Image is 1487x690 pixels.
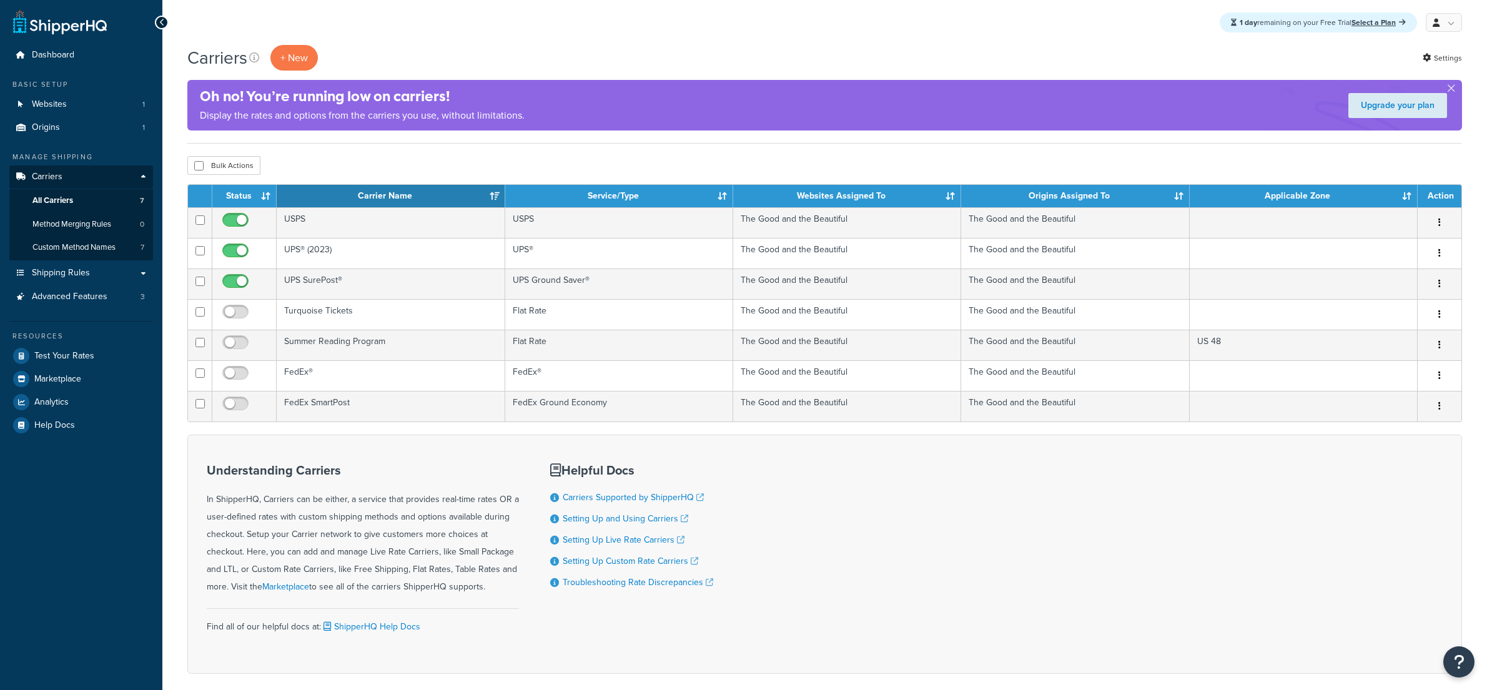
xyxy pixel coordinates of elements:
[32,292,107,302] span: Advanced Features
[505,330,733,360] td: Flat Rate
[961,391,1189,421] td: The Good and the Beautiful
[733,330,961,360] td: The Good and the Beautiful
[9,236,153,259] a: Custom Method Names 7
[13,9,107,34] a: ShipperHQ Home
[505,391,733,421] td: FedEx Ground Economy
[1240,17,1257,28] strong: 1 day
[505,207,733,238] td: USPS
[142,99,145,110] span: 1
[550,463,713,477] h3: Helpful Docs
[733,207,961,238] td: The Good and the Beautiful
[9,213,153,236] a: Method Merging Rules 0
[187,46,247,70] h1: Carriers
[961,299,1189,330] td: The Good and the Beautiful
[9,44,153,67] a: Dashboard
[733,269,961,299] td: The Good and the Beautiful
[321,620,420,633] a: ShipperHQ Help Docs
[9,262,153,285] a: Shipping Rules
[1423,49,1462,67] a: Settings
[733,299,961,330] td: The Good and the Beautiful
[961,360,1189,391] td: The Good and the Beautiful
[32,50,74,61] span: Dashboard
[9,391,153,413] a: Analytics
[733,391,961,421] td: The Good and the Beautiful
[9,285,153,308] li: Advanced Features
[961,269,1189,299] td: The Good and the Beautiful
[140,219,144,230] span: 0
[9,116,153,139] a: Origins 1
[961,207,1189,238] td: The Good and the Beautiful
[563,491,704,504] a: Carriers Supported by ShipperHQ
[733,185,961,207] th: Websites Assigned To: activate to sort column ascending
[9,285,153,308] a: Advanced Features 3
[34,374,81,385] span: Marketplace
[9,152,153,162] div: Manage Shipping
[1418,185,1461,207] th: Action
[733,238,961,269] td: The Good and the Beautiful
[141,242,144,253] span: 7
[9,116,153,139] li: Origins
[32,242,116,253] span: Custom Method Names
[277,330,505,360] td: Summer Reading Program
[1190,185,1418,207] th: Applicable Zone: activate to sort column ascending
[9,213,153,236] li: Method Merging Rules
[142,122,145,133] span: 1
[1348,93,1447,118] a: Upgrade your plan
[9,79,153,90] div: Basic Setup
[207,463,519,596] div: In ShipperHQ, Carriers can be either, a service that provides real-time rates OR a user-defined r...
[9,236,153,259] li: Custom Method Names
[207,463,519,477] h3: Understanding Carriers
[9,414,153,436] a: Help Docs
[32,122,60,133] span: Origins
[9,189,153,212] a: All Carriers 7
[34,351,94,362] span: Test Your Rates
[961,238,1189,269] td: The Good and the Beautiful
[277,299,505,330] td: Turquoise Tickets
[505,238,733,269] td: UPS®
[277,391,505,421] td: FedEx SmartPost
[563,512,688,525] a: Setting Up and Using Carriers
[32,172,62,182] span: Carriers
[9,368,153,390] a: Marketplace
[277,269,505,299] td: UPS SurePost®
[961,330,1189,360] td: The Good and the Beautiful
[9,331,153,342] div: Resources
[1443,646,1475,678] button: Open Resource Center
[505,185,733,207] th: Service/Type: activate to sort column ascending
[563,533,684,546] a: Setting Up Live Rate Carriers
[505,299,733,330] td: Flat Rate
[34,397,69,408] span: Analytics
[9,345,153,367] li: Test Your Rates
[212,185,277,207] th: Status: activate to sort column ascending
[200,107,525,124] p: Display the rates and options from the carriers you use, without limitations.
[277,360,505,391] td: FedEx®
[277,207,505,238] td: USPS
[187,156,260,175] button: Bulk Actions
[32,99,67,110] span: Websites
[9,165,153,189] a: Carriers
[9,93,153,116] li: Websites
[733,360,961,391] td: The Good and the Beautiful
[32,195,73,206] span: All Carriers
[141,292,145,302] span: 3
[961,185,1189,207] th: Origins Assigned To: activate to sort column ascending
[34,420,75,431] span: Help Docs
[1190,330,1418,360] td: US 48
[505,269,733,299] td: UPS Ground Saver®
[1351,17,1406,28] a: Select a Plan
[9,165,153,260] li: Carriers
[505,360,733,391] td: FedEx®
[1220,12,1417,32] div: remaining on your Free Trial
[270,45,318,71] button: + New
[262,580,309,593] a: Marketplace
[563,554,698,568] a: Setting Up Custom Rate Carriers
[140,195,144,206] span: 7
[32,268,90,278] span: Shipping Rules
[277,238,505,269] td: UPS® (2023)
[207,608,519,636] div: Find all of our helpful docs at:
